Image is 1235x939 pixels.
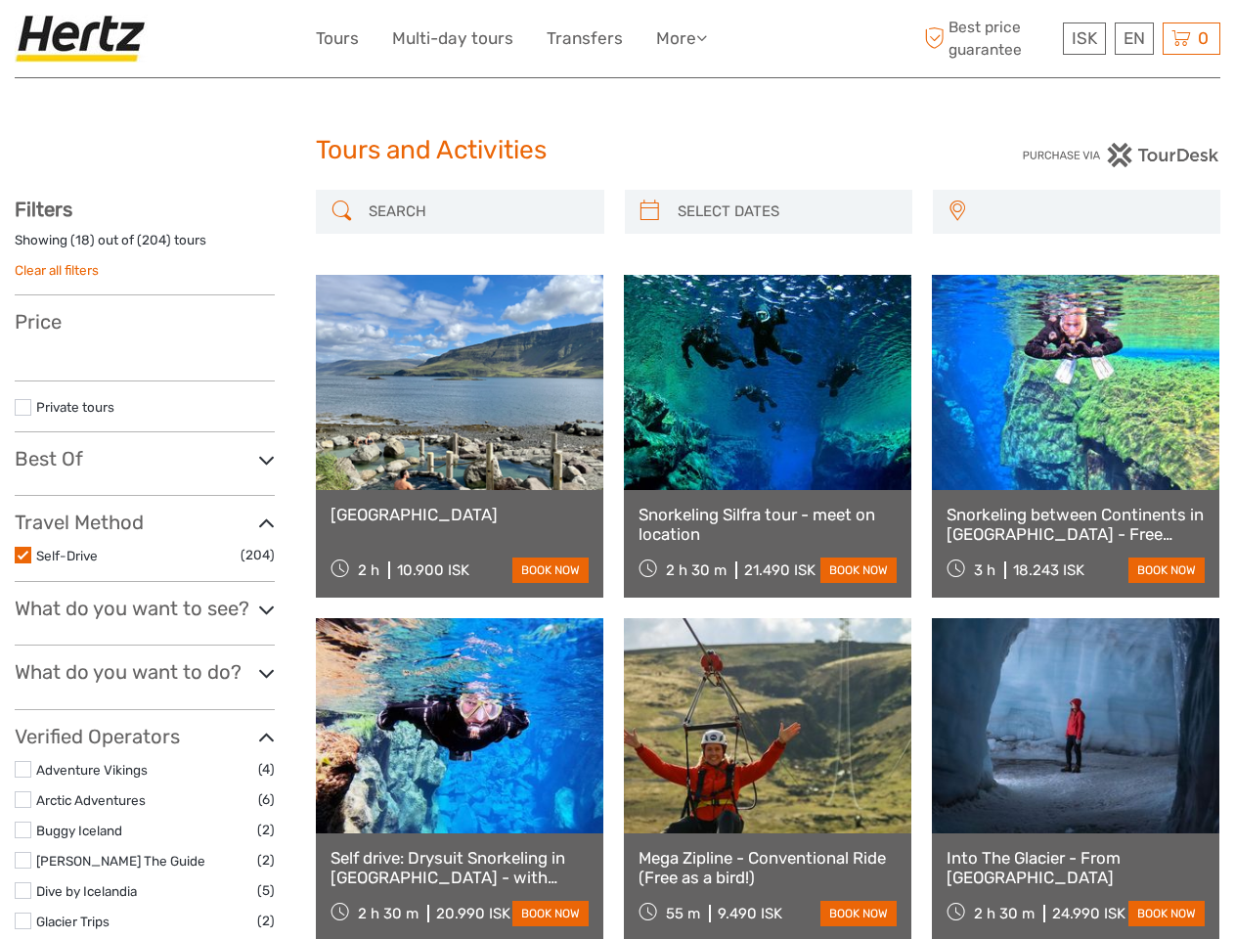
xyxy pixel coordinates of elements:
[15,447,275,470] h3: Best Of
[36,548,98,563] a: Self-Drive
[512,558,589,583] a: book now
[1052,905,1125,922] div: 24.990 ISK
[258,758,275,781] span: (4)
[361,195,594,229] input: SEARCH
[744,561,816,579] div: 21.490 ISK
[36,914,110,929] a: Glacier Trips
[392,24,513,53] a: Multi-day tours
[15,597,275,620] h3: What do you want to see?
[36,883,137,899] a: Dive by Icelandia
[316,135,919,166] h1: Tours and Activities
[15,15,154,63] img: Hertz
[820,901,897,926] a: book now
[15,262,99,278] a: Clear all filters
[36,823,122,838] a: Buggy Iceland
[257,819,275,841] span: (2)
[257,910,275,932] span: (2)
[718,905,782,922] div: 9.490 ISK
[15,198,72,221] strong: Filters
[656,24,707,53] a: More
[257,879,275,902] span: (5)
[15,231,275,261] div: Showing ( ) out of ( ) tours
[919,17,1058,60] span: Best price guarantee
[947,505,1205,545] a: Snorkeling between Continents in [GEOGRAPHIC_DATA] - Free Underwater Photos
[639,848,897,888] a: Mega Zipline - Conventional Ride (Free as a bird!)
[15,511,275,534] h3: Travel Method
[947,848,1205,888] a: Into The Glacier - From [GEOGRAPHIC_DATA]
[36,399,114,415] a: Private tours
[666,905,700,922] span: 55 m
[142,231,166,249] label: 204
[331,848,589,888] a: Self drive: Drysuit Snorkeling in [GEOGRAPHIC_DATA] - with underwater photos
[316,24,359,53] a: Tours
[1072,28,1097,48] span: ISK
[15,310,275,334] h3: Price
[258,788,275,811] span: (6)
[1128,901,1205,926] a: book now
[15,725,275,748] h3: Verified Operators
[15,660,275,684] h3: What do you want to do?
[1195,28,1212,48] span: 0
[257,849,275,872] span: (2)
[512,901,589,926] a: book now
[36,792,146,808] a: Arctic Adventures
[639,505,897,545] a: Snorkeling Silfra tour - meet on location
[820,558,897,583] a: book now
[666,561,727,579] span: 2 h 30 m
[75,231,90,249] label: 18
[331,505,589,524] a: [GEOGRAPHIC_DATA]
[241,544,275,566] span: (204)
[1022,143,1220,167] img: PurchaseViaTourDesk.png
[397,561,469,579] div: 10.900 ISK
[547,24,623,53] a: Transfers
[1115,22,1154,55] div: EN
[670,195,903,229] input: SELECT DATES
[36,762,148,778] a: Adventure Vikings
[1013,561,1084,579] div: 18.243 ISK
[436,905,510,922] div: 20.990 ISK
[1128,558,1205,583] a: book now
[974,561,995,579] span: 3 h
[974,905,1035,922] span: 2 h 30 m
[358,561,379,579] span: 2 h
[358,905,419,922] span: 2 h 30 m
[36,853,205,869] a: [PERSON_NAME] The Guide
